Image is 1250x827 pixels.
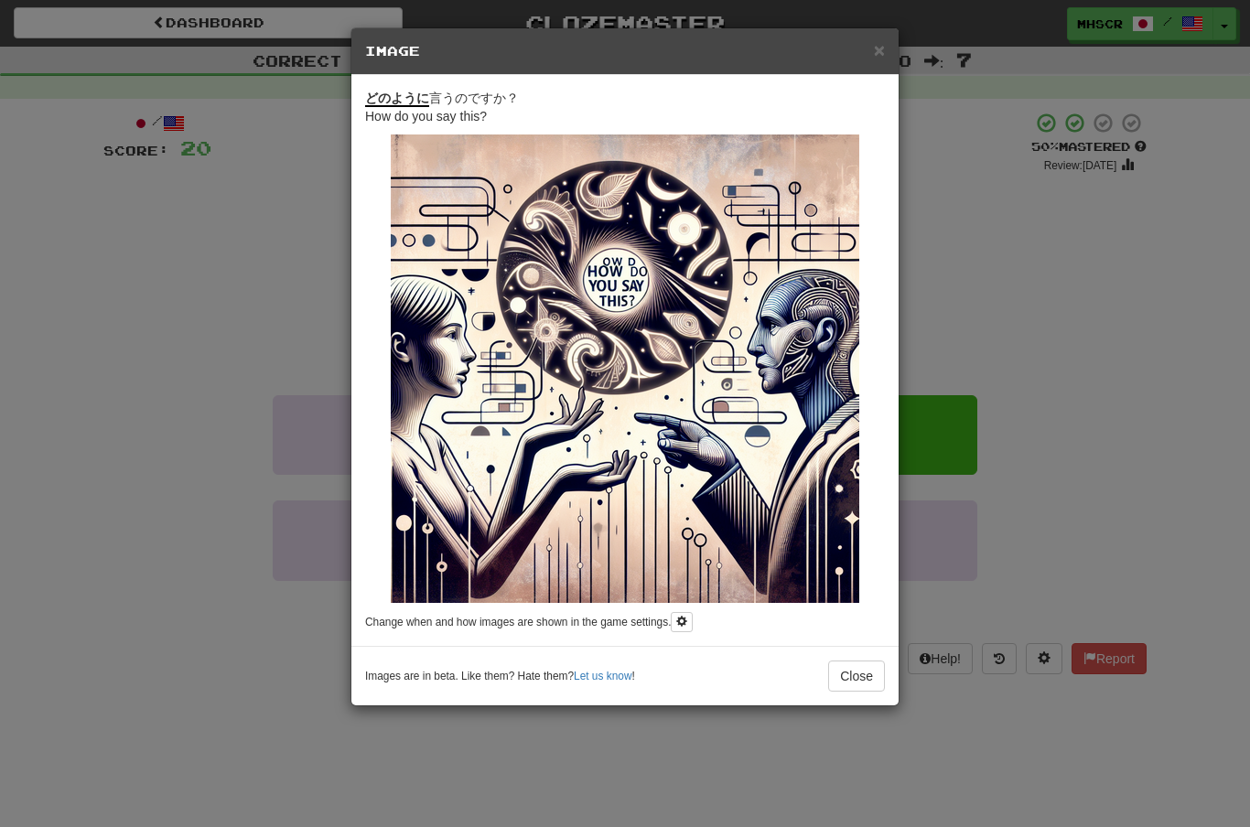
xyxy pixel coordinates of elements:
[391,134,859,603] img: 0780df3e-b01a-4490-a65e-8203f7757714.small.png
[874,40,885,59] button: Close
[365,616,671,628] small: Change when and how images are shown in the game settings.
[365,42,885,60] h5: Image
[828,661,885,692] button: Close
[574,670,631,682] a: Let us know
[874,39,885,60] span: ×
[365,669,635,684] small: Images are in beta. Like them? Hate them? !
[365,89,885,125] p: How do you say this?
[365,91,429,107] u: どのように
[365,91,519,107] span: 言うのですか？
